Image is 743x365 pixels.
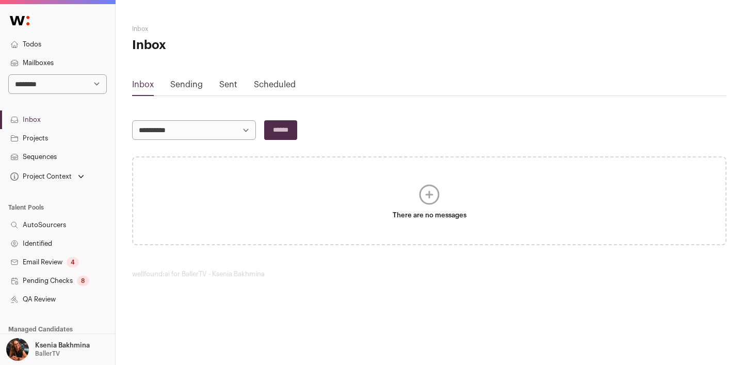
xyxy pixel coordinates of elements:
[35,341,90,350] p: Ksenia Bakhmina
[132,270,726,278] footer: wellfound:ai for BallerTV - Ksenia Bakhmina
[35,350,60,358] p: BallerTV
[67,257,79,267] div: 4
[6,338,29,361] img: 13968079-medium_jpg
[132,156,726,245] a: There are no messages
[8,172,72,181] div: Project Context
[8,169,86,184] button: Open dropdown
[132,37,330,54] h1: Inbox
[170,81,203,89] a: Sending
[132,25,330,33] h2: Inbox
[77,276,89,286] div: 8
[132,81,154,89] a: Inbox
[254,81,296,89] a: Scheduled
[4,10,35,31] img: Wellfound
[158,211,701,219] span: There are no messages
[4,338,92,361] button: Open dropdown
[219,81,237,89] a: Sent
